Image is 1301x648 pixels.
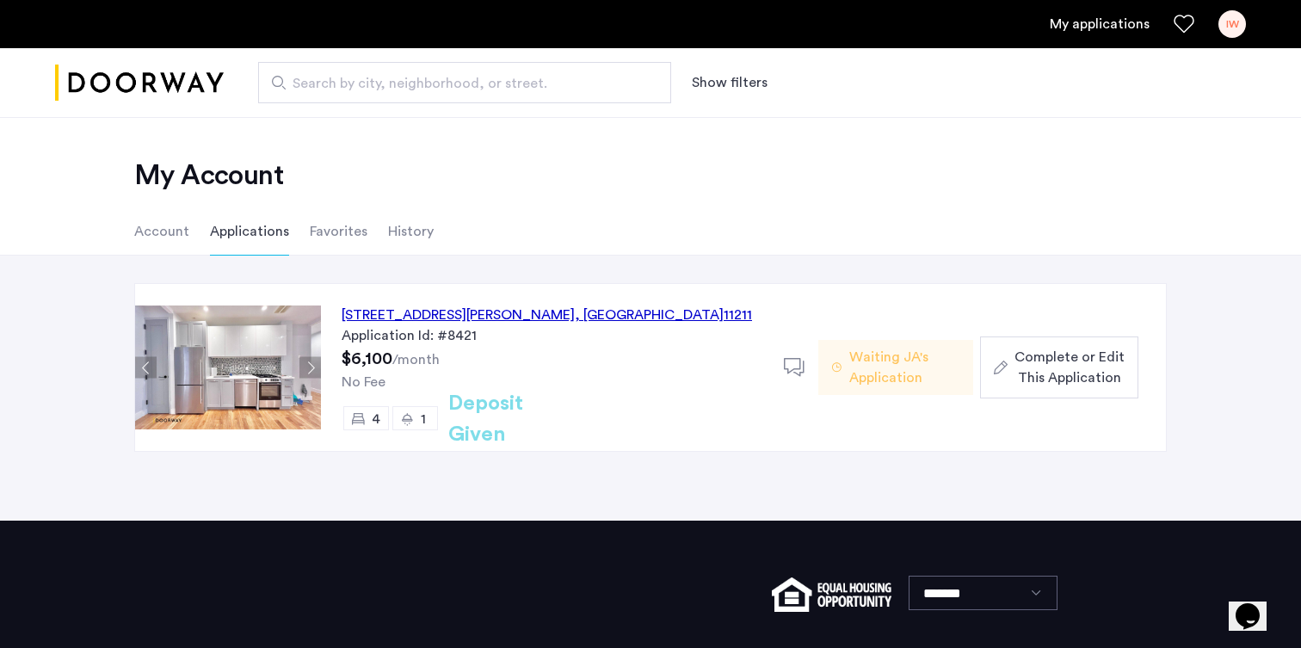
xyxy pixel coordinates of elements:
h2: My Account [134,158,1167,193]
span: Complete or Edit This Application [1014,347,1125,388]
li: Account [134,207,189,256]
button: Next apartment [299,357,321,379]
sub: /month [392,353,440,367]
img: equal-housing.png [772,577,891,612]
a: Cazamio logo [55,51,224,115]
iframe: chat widget [1229,579,1284,631]
button: Show or hide filters [692,72,768,93]
li: Applications [210,207,289,256]
span: 4 [372,412,380,426]
button: button [980,336,1138,398]
li: Favorites [310,207,367,256]
a: Favorites [1174,14,1194,34]
span: 1 [421,412,426,426]
img: logo [55,51,224,115]
span: Waiting JA's Application [849,347,959,388]
span: $6,100 [342,350,392,367]
div: Application Id: #8421 [342,325,763,346]
div: IW [1218,10,1246,38]
span: Search by city, neighborhood, or street. [293,73,623,94]
select: Language select [909,576,1057,610]
button: Previous apartment [135,357,157,379]
input: Apartment Search [258,62,671,103]
div: [STREET_ADDRESS][PERSON_NAME] 11211 [342,305,752,325]
img: Apartment photo [135,305,321,429]
a: My application [1050,14,1150,34]
li: History [388,207,434,256]
h2: Deposit Given [448,388,585,450]
span: , [GEOGRAPHIC_DATA] [575,308,724,322]
span: No Fee [342,375,385,389]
